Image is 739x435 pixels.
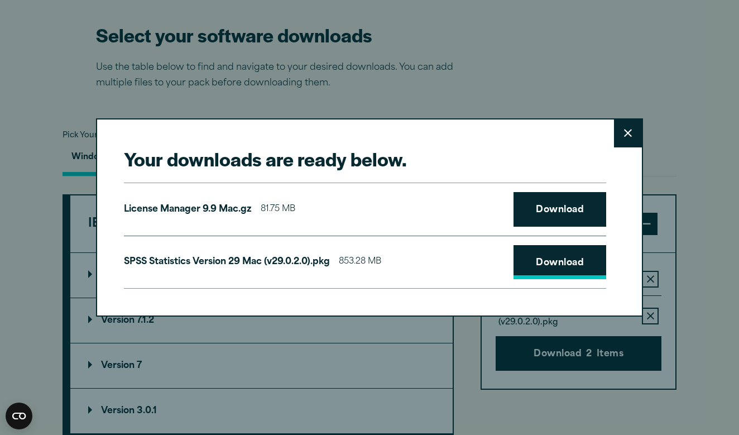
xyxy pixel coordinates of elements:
p: License Manager 9.9 Mac.gz [124,202,252,218]
span: 81.75 MB [261,202,295,218]
a: Download [514,245,606,280]
button: Open CMP widget [6,403,32,429]
p: SPSS Statistics Version 29 Mac (v29.0.2.0).pkg [124,254,330,270]
span: 853.28 MB [339,254,381,270]
a: Download [514,192,606,227]
h2: Your downloads are ready below. [124,146,606,171]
